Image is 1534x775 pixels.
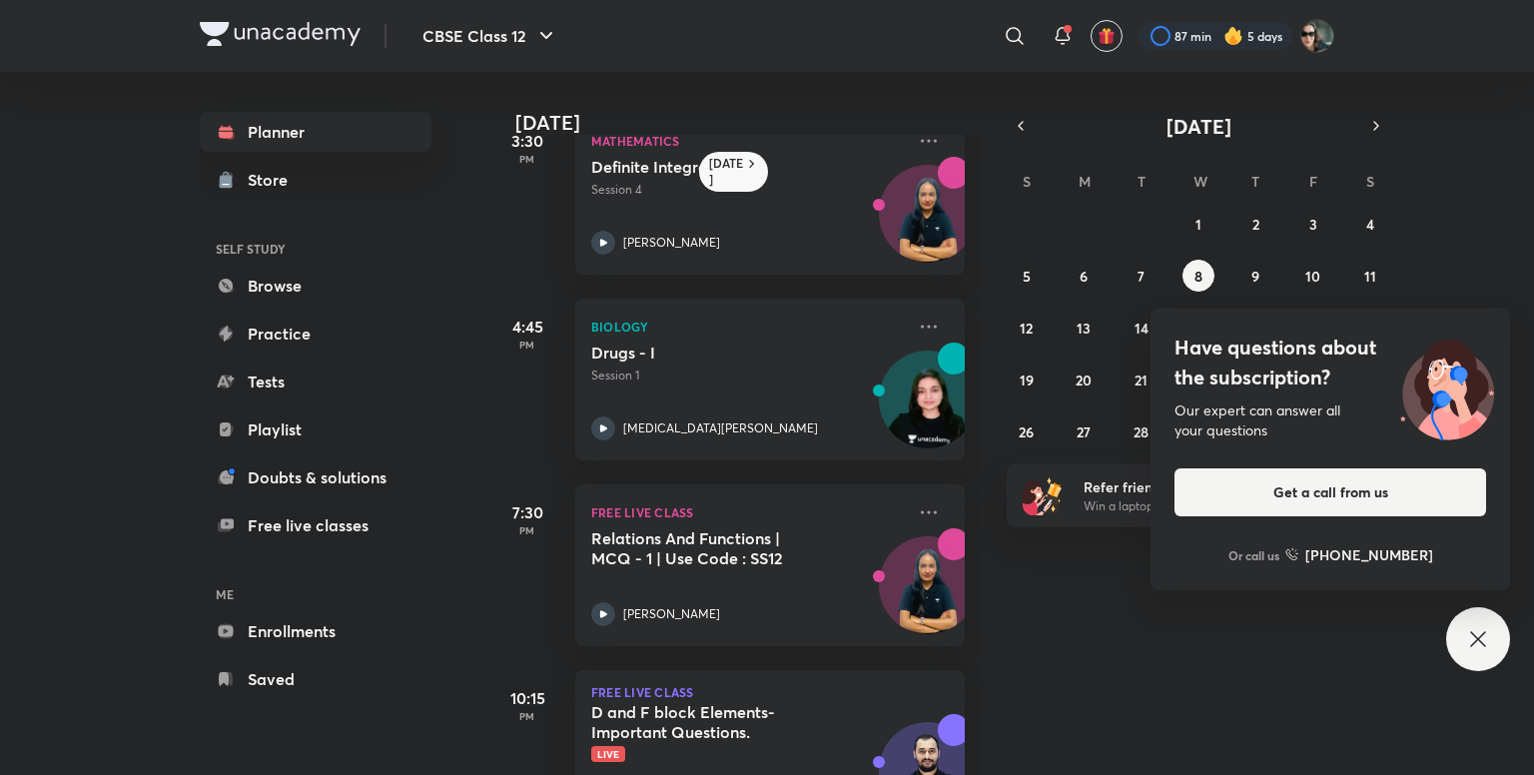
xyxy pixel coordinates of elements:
abbr: October 9, 2025 [1251,267,1259,286]
abbr: October 28, 2025 [1134,422,1149,441]
p: FREE LIVE CLASS [591,500,905,524]
img: Avatar [880,362,976,457]
button: October 13, 2025 [1068,312,1100,344]
abbr: October 12, 2025 [1020,319,1033,338]
p: Mathematics [591,129,905,153]
a: Free live classes [200,505,431,545]
img: Company Logo [200,22,361,46]
button: October 7, 2025 [1126,260,1157,292]
button: CBSE Class 12 [410,16,570,56]
abbr: October 20, 2025 [1076,371,1092,389]
p: FREE LIVE CLASS [591,686,949,698]
h6: ME [200,577,431,611]
p: PM [487,524,567,536]
button: October 9, 2025 [1239,260,1271,292]
abbr: October 2, 2025 [1252,215,1259,234]
p: Or call us [1228,546,1279,564]
button: October 11, 2025 [1354,260,1386,292]
abbr: Wednesday [1193,172,1207,191]
p: Session 4 [591,181,905,199]
abbr: Sunday [1023,172,1031,191]
h5: 7:30 [487,500,567,524]
button: October 8, 2025 [1182,260,1214,292]
abbr: October 27, 2025 [1077,422,1091,441]
h5: Drugs - I [591,343,840,363]
abbr: October 10, 2025 [1305,267,1320,286]
a: Saved [200,659,431,699]
div: Our expert can answer all your questions [1174,400,1486,440]
button: October 1, 2025 [1182,208,1214,240]
abbr: October 3, 2025 [1309,215,1317,234]
div: Store [248,168,300,192]
button: October 5, 2025 [1011,260,1043,292]
button: October 4, 2025 [1354,208,1386,240]
img: Arihant [1300,19,1334,53]
abbr: October 5, 2025 [1023,267,1031,286]
span: Live [591,746,625,762]
p: Session 1 [591,367,905,385]
abbr: October 4, 2025 [1366,215,1374,234]
p: PM [487,710,567,722]
a: Planner [200,112,431,152]
button: October 26, 2025 [1011,415,1043,447]
button: October 6, 2025 [1068,260,1100,292]
h6: SELF STUDY [200,232,431,266]
a: Browse [200,266,431,306]
abbr: Friday [1309,172,1317,191]
button: Get a call from us [1174,468,1486,516]
abbr: October 13, 2025 [1077,319,1091,338]
abbr: October 8, 2025 [1194,267,1202,286]
a: Store [200,160,431,200]
h6: [DATE] [709,156,744,188]
button: October 21, 2025 [1126,364,1157,395]
img: streak [1223,26,1243,46]
abbr: Thursday [1251,172,1259,191]
abbr: Monday [1079,172,1091,191]
h6: Refer friends [1084,476,1329,497]
h5: 3:30 [487,129,567,153]
p: Win a laptop, vouchers & more [1084,497,1329,515]
button: avatar [1091,20,1123,52]
abbr: October 21, 2025 [1135,371,1148,389]
img: ttu_illustration_new.svg [1384,333,1510,440]
img: Avatar [880,547,976,643]
p: Biology [591,315,905,339]
a: Tests [200,362,431,401]
h5: 4:45 [487,315,567,339]
span: [DATE] [1166,113,1231,140]
button: October 19, 2025 [1011,364,1043,395]
button: October 28, 2025 [1126,415,1157,447]
h5: Relations And Functions | MCQ - 1 | Use Code : SS12 [591,528,840,568]
abbr: October 14, 2025 [1135,319,1149,338]
button: October 2, 2025 [1239,208,1271,240]
h4: [DATE] [515,111,985,135]
button: October 3, 2025 [1297,208,1329,240]
abbr: October 11, 2025 [1364,267,1376,286]
a: Company Logo [200,22,361,51]
a: Enrollments [200,611,431,651]
a: Doubts & solutions [200,457,431,497]
button: October 20, 2025 [1068,364,1100,395]
img: avatar [1098,27,1116,45]
abbr: October 7, 2025 [1138,267,1145,286]
button: October 27, 2025 [1068,415,1100,447]
p: PM [487,153,567,165]
abbr: October 26, 2025 [1019,422,1034,441]
p: [MEDICAL_DATA][PERSON_NAME] [623,419,818,437]
a: Practice [200,314,431,354]
h5: 10:15 [487,686,567,710]
h5: Definite Integrals - XII [591,157,840,177]
a: [PHONE_NUMBER] [1285,544,1433,565]
h6: [PHONE_NUMBER] [1305,544,1433,565]
abbr: October 1, 2025 [1195,215,1201,234]
abbr: Tuesday [1138,172,1146,191]
button: October 12, 2025 [1011,312,1043,344]
p: PM [487,339,567,351]
p: [PERSON_NAME] [623,605,720,623]
img: referral [1023,475,1063,515]
button: [DATE] [1035,112,1362,140]
h4: Have questions about the subscription? [1174,333,1486,392]
abbr: Saturday [1366,172,1374,191]
img: Avatar [880,176,976,272]
button: October 10, 2025 [1297,260,1329,292]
